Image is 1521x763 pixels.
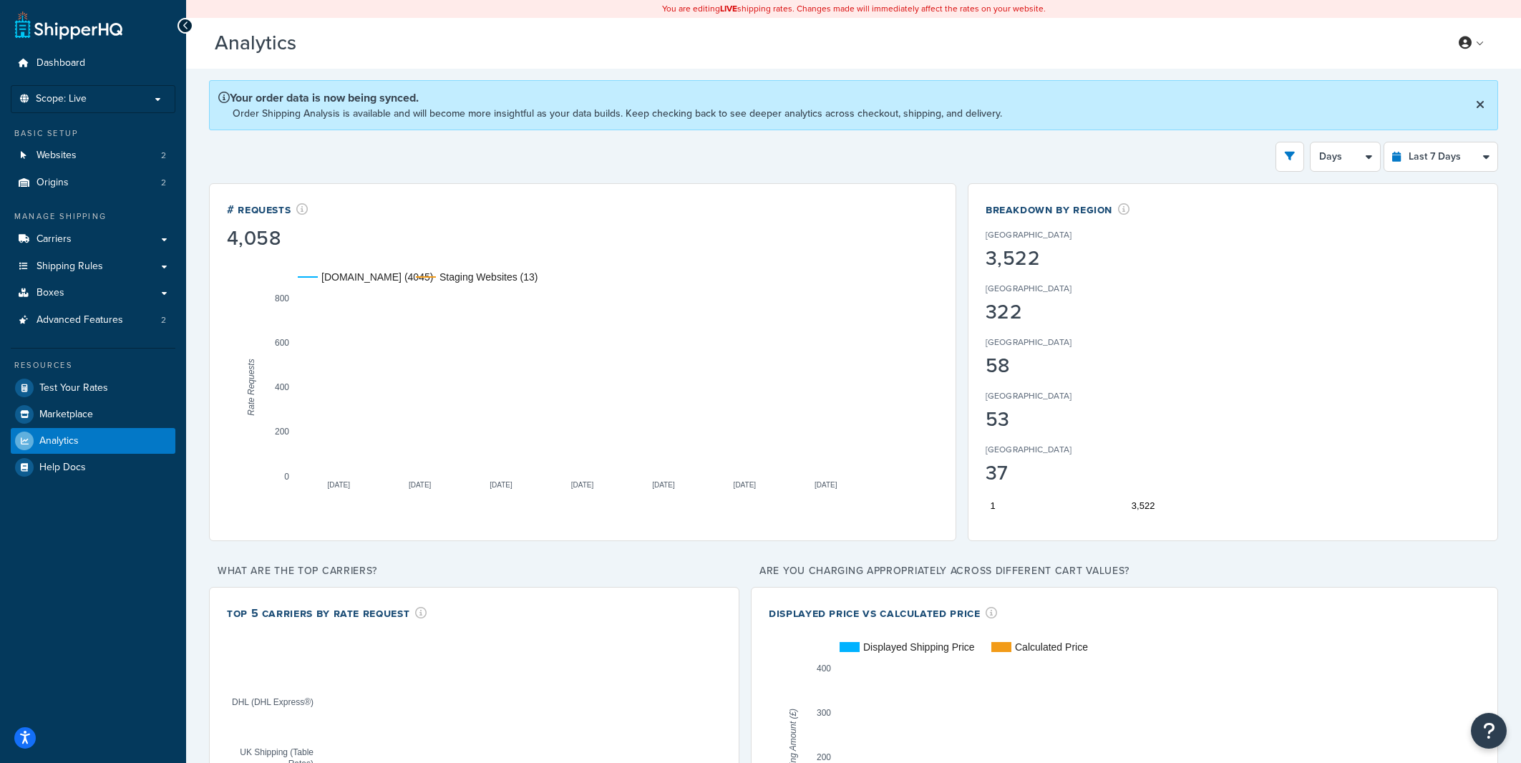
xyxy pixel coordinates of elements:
text: [DOMAIN_NAME] (4045) [321,271,433,283]
button: open filter drawer [1275,142,1304,172]
a: Marketplace [11,402,175,427]
a: Origins2 [11,170,175,196]
div: Basic Setup [11,127,175,140]
div: 4,058 [227,228,308,248]
span: 2 [161,314,166,326]
text: Calculated Price [1015,641,1088,653]
button: Open Resource Center [1471,713,1507,749]
a: Dashboard [11,50,175,77]
p: [GEOGRAPHIC_DATA] [986,228,1071,241]
p: Are you charging appropriately across different cart values? [751,561,1498,581]
span: Shipping Rules [37,261,103,273]
div: 3,522 [986,248,1116,268]
span: Websites [37,150,77,162]
text: [DATE] [652,480,675,488]
p: [GEOGRAPHIC_DATA] [986,336,1071,349]
span: Beta [300,37,349,54]
text: 300 [817,708,831,718]
text: [DATE] [327,480,350,488]
li: Websites [11,142,175,169]
text: [DATE] [734,480,757,488]
div: Breakdown by Region [986,201,1130,218]
svg: A chart. [227,251,938,523]
a: Advanced Features2 [11,307,175,334]
text: 200 [817,752,831,762]
span: 2 [161,150,166,162]
text: 3,522 [1132,500,1155,511]
p: [GEOGRAPHIC_DATA] [986,389,1071,402]
span: Scope: Live [36,93,87,105]
h3: Analytics [215,32,1427,54]
text: 0 [284,471,289,481]
text: [DATE] [490,480,512,488]
span: Marketplace [39,409,93,421]
span: Test Your Rates [39,382,108,394]
span: Boxes [37,287,64,299]
b: LIVE [720,2,737,15]
a: Analytics [11,428,175,454]
span: 2 [161,177,166,189]
a: Boxes [11,280,175,306]
a: Test Your Rates [11,375,175,401]
text: Rate Requests [246,359,256,415]
a: Shipping Rules [11,253,175,280]
text: 400 [275,382,289,392]
p: Order Shipping Analysis is available and will become more insightful as your data builds. Keep ch... [233,106,1002,121]
p: [GEOGRAPHIC_DATA] [986,282,1071,295]
text: [DATE] [571,480,594,488]
text: 400 [817,663,831,673]
p: Your order data is now being synced. [218,89,1002,106]
span: Help Docs [39,462,86,474]
span: Carriers [37,233,72,246]
text: [DATE] [409,480,432,488]
div: 53 [986,409,1116,429]
div: Top 5 Carriers by Rate Request [227,605,427,621]
li: Advanced Features [11,307,175,334]
div: Manage Shipping [11,210,175,223]
text: DHL (DHL Express®) [232,696,314,706]
p: What are the top carriers? [209,561,739,581]
div: 58 [986,356,1116,376]
div: # Requests [227,201,308,218]
p: [GEOGRAPHIC_DATA] [986,443,1071,456]
span: Advanced Features [37,314,123,326]
text: [DATE] [815,480,837,488]
span: Analytics [39,435,79,447]
span: Origins [37,177,69,189]
text: Staging Websites (13) [439,271,538,283]
span: Dashboard [37,57,85,69]
div: 37 [986,463,1116,483]
li: Origins [11,170,175,196]
svg: A chart. [986,248,1480,520]
a: Websites2 [11,142,175,169]
text: 200 [275,427,289,437]
text: UK Shipping (Table [240,747,314,757]
a: Carriers [11,226,175,253]
text: 800 [275,293,289,303]
text: 1 [990,500,995,511]
div: 322 [986,302,1116,322]
a: Help Docs [11,455,175,480]
text: Displayed Shipping Price [863,641,975,653]
text: 600 [275,338,289,348]
div: Displayed Price vs Calculated Price [769,605,998,621]
div: Resources [11,359,175,371]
